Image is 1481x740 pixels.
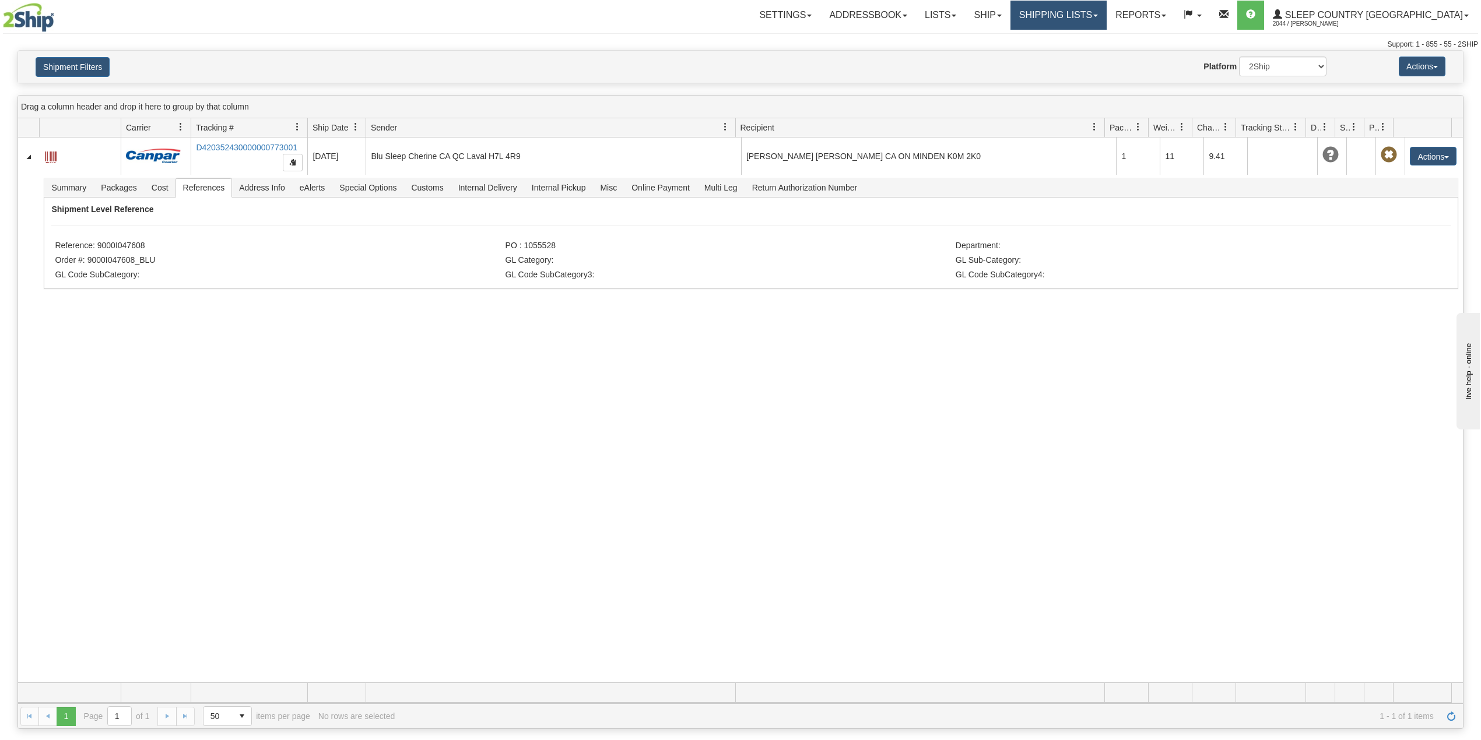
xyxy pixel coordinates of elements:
[126,122,151,133] span: Carrier
[1264,1,1478,30] a: Sleep Country [GEOGRAPHIC_DATA] 2044 / [PERSON_NAME]
[3,40,1478,50] div: Support: 1 - 855 - 55 - 2SHIP
[1128,117,1148,137] a: Packages filter column settings
[283,154,303,171] button: Copy to clipboard
[1010,1,1107,30] a: Shipping lists
[1172,117,1192,137] a: Weight filter column settings
[3,3,54,32] img: logo2044.jpg
[332,178,403,197] span: Special Options
[1241,122,1292,133] span: Tracking Status
[203,706,252,726] span: Page sizes drop down
[1273,18,1360,30] span: 2044 / [PERSON_NAME]
[196,143,297,152] a: D420352430000000773001
[196,122,234,133] span: Tracking #
[44,178,93,197] span: Summary
[1216,117,1236,137] a: Charge filter column settings
[1454,311,1480,429] iframe: chat widget
[1399,57,1445,76] button: Actions
[346,117,366,137] a: Ship Date filter column settings
[293,178,332,197] span: eAlerts
[525,178,593,197] span: Internal Pickup
[624,178,697,197] span: Online Payment
[23,151,34,163] a: Collapse
[94,178,143,197] span: Packages
[9,10,108,19] div: live help - online
[1315,117,1335,137] a: Delivery Status filter column settings
[1203,61,1237,72] label: Platform
[750,1,820,30] a: Settings
[1369,122,1379,133] span: Pickup Status
[745,178,865,197] span: Return Authorization Number
[1110,122,1134,133] span: Packages
[108,707,131,725] input: Page 1
[506,241,953,252] li: PO : 1055528
[1197,122,1222,133] span: Charge
[916,1,965,30] a: Lists
[55,241,502,252] li: Reference: 9000I047608
[307,138,366,175] td: [DATE]
[404,178,450,197] span: Customs
[318,711,395,721] div: No rows are selected
[1160,138,1203,175] td: 11
[36,57,110,77] button: Shipment Filters
[1373,117,1393,137] a: Pickup Status filter column settings
[956,255,1403,267] li: GL Sub-Category:
[233,707,251,725] span: select
[203,706,310,726] span: items per page
[1340,122,1350,133] span: Shipment Issues
[715,117,735,137] a: Sender filter column settings
[18,96,1463,118] div: grid grouping header
[741,138,1117,175] td: [PERSON_NAME] [PERSON_NAME] CA ON MINDEN K0M 2K0
[1381,147,1397,163] span: Pickup Not Assigned
[403,711,1434,721] span: 1 - 1 of 1 items
[145,178,176,197] span: Cost
[1410,147,1457,165] button: Actions
[506,255,953,267] li: GL Category:
[1322,147,1339,163] span: Unknown
[1107,1,1175,30] a: Reports
[210,710,226,722] span: 50
[1286,117,1305,137] a: Tracking Status filter column settings
[965,1,1010,30] a: Ship
[57,707,75,725] span: Page 1
[1116,138,1160,175] td: 1
[1203,138,1247,175] td: 9.41
[451,178,524,197] span: Internal Delivery
[593,178,624,197] span: Misc
[232,178,292,197] span: Address Info
[45,146,57,165] a: Label
[1311,122,1321,133] span: Delivery Status
[1344,117,1364,137] a: Shipment Issues filter column settings
[366,138,741,175] td: Blu Sleep Cherine CA QC Laval H7L 4R9
[51,205,153,214] strong: Shipment Level Reference
[1442,707,1461,725] a: Refresh
[1282,10,1463,20] span: Sleep Country [GEOGRAPHIC_DATA]
[313,122,348,133] span: Ship Date
[126,149,181,163] img: 14 - Canpar
[956,270,1403,281] li: GL Code SubCategory4:
[1085,117,1104,137] a: Recipient filter column settings
[84,706,150,726] span: Page of 1
[697,178,745,197] span: Multi Leg
[956,241,1403,252] li: Department:
[171,117,191,137] a: Carrier filter column settings
[820,1,916,30] a: Addressbook
[55,255,502,267] li: Order #: 9000I047608_BLU
[1153,122,1178,133] span: Weight
[55,270,502,281] li: GL Code SubCategory:
[506,270,953,281] li: GL Code SubCategory3:
[740,122,774,133] span: Recipient
[176,178,232,197] span: References
[287,117,307,137] a: Tracking # filter column settings
[371,122,397,133] span: Sender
